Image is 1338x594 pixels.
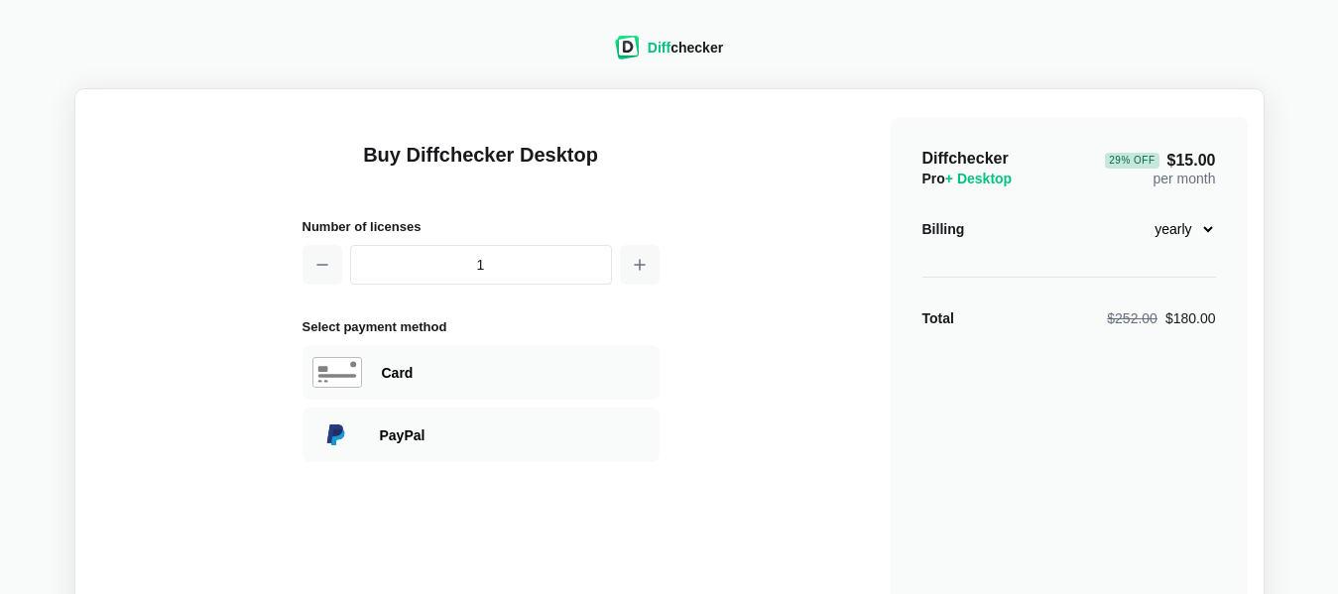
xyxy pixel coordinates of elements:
[1105,153,1215,169] span: $15.00
[922,310,954,326] strong: Total
[1107,308,1215,328] div: $180.00
[1107,310,1157,326] span: $252.00
[922,171,1013,186] span: Pro
[380,425,650,445] div: Paying with PayPal
[382,363,650,383] div: Paying with Card
[303,316,660,337] h2: Select payment method
[350,245,612,285] input: 1
[922,150,1009,167] span: Diffchecker
[303,408,660,462] div: Paying with PayPal
[615,36,640,59] img: Diffchecker logo
[648,38,723,58] div: checker
[922,219,965,239] div: Billing
[945,171,1012,186] span: + Desktop
[303,141,660,192] h1: Buy Diffchecker Desktop
[303,345,660,400] div: Paying with Card
[615,47,723,62] a: Diffchecker logoDiffchecker
[303,216,660,237] h2: Number of licenses
[1105,153,1158,169] div: 29 % Off
[1105,149,1215,188] div: per month
[648,40,670,56] span: Diff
